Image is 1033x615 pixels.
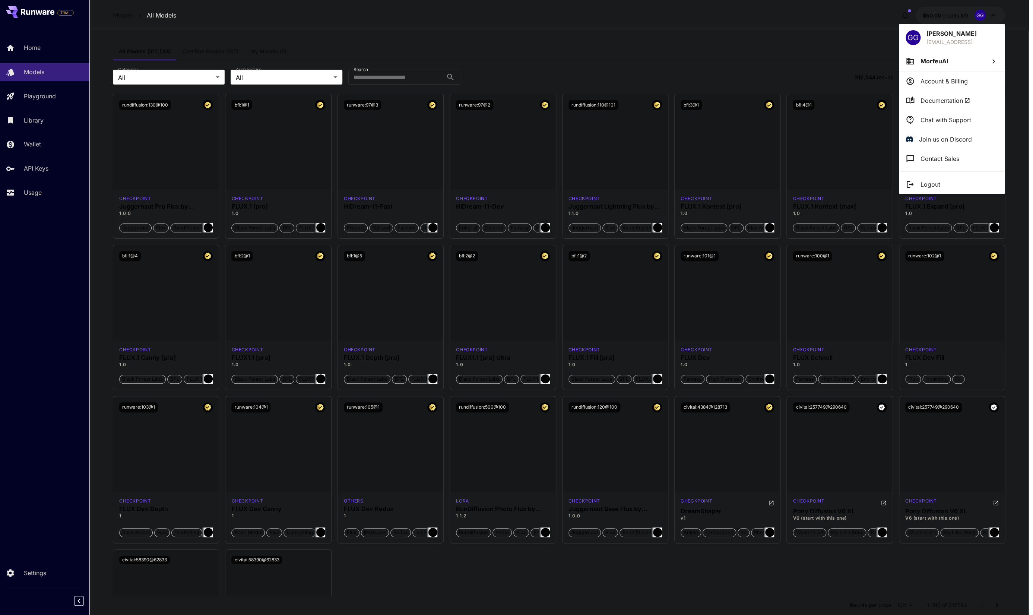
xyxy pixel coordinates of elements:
div: GG [906,30,920,45]
span: MorfeuAI [920,57,948,65]
p: Chat with Support [920,115,971,124]
p: Join us on Discord [919,135,972,144]
p: Account & Billing [920,77,968,86]
p: Contact Sales [920,154,959,163]
button: MorfeuAI [899,51,1005,71]
p: Logout [920,180,940,189]
span: Documentation [920,96,970,105]
p: [EMAIL_ADDRESS] [926,38,977,46]
div: guray@morfeu.ai [926,38,977,46]
p: [PERSON_NAME] [926,29,977,38]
